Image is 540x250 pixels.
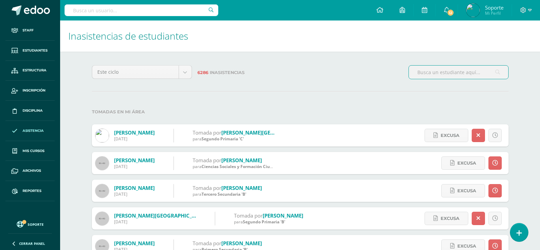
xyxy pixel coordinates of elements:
[243,219,285,225] span: Segundo Primaria 'B'
[5,101,55,121] a: Disciplina
[202,164,331,169] span: Ciencias Sociales y Formación Ciudadana Tercero Secundaria 'A'
[5,141,55,161] a: Mis cursos
[210,70,245,75] span: Inasistencias
[23,108,43,113] span: Disciplina
[425,212,468,225] a: Excusa
[95,184,109,198] img: 60x60
[114,219,196,225] div: [DATE]
[114,136,155,142] div: [DATE]
[221,240,262,247] a: [PERSON_NAME]
[441,156,485,170] a: Excusa
[5,41,55,61] a: Estudiantes
[23,48,47,53] span: Estudiantes
[5,20,55,41] a: Staff
[23,168,41,173] span: Archivos
[23,68,46,73] span: Estructura
[441,184,485,197] a: Excusa
[114,184,155,191] a: [PERSON_NAME]
[193,164,275,169] div: para
[234,219,303,225] div: para
[95,129,109,142] img: c0f05d6c61b10b4050c14544be6ff146.png
[457,157,476,169] span: Excusa
[23,188,41,194] span: Reportes
[23,28,33,33] span: Staff
[202,191,246,197] span: Tercero Secundaria 'B'
[92,66,192,79] a: Este ciclo
[23,128,44,134] span: Asistencia
[23,148,44,154] span: Mis cursos
[92,105,509,119] label: Tomadas en mi área
[5,61,55,81] a: Estructura
[114,240,155,247] a: [PERSON_NAME]
[221,129,314,136] a: [PERSON_NAME][GEOGRAPHIC_DATA]
[97,66,174,79] span: Este ciclo
[8,219,52,228] a: Soporte
[95,156,109,170] img: 60x60
[441,212,459,225] span: Excusa
[65,4,218,16] input: Busca un usuario...
[68,29,188,42] span: Inasistencias de estudiantes
[114,129,155,136] a: [PERSON_NAME]
[447,9,454,16] span: 12
[441,129,459,142] span: Excusa
[193,184,221,191] span: Tomada por
[5,121,55,141] a: Asistencia
[485,4,503,11] span: Soporte
[95,212,109,225] img: 60x60
[197,70,208,75] span: 6286
[221,157,262,164] a: [PERSON_NAME]
[28,222,44,227] span: Soporte
[5,161,55,181] a: Archivos
[114,164,155,169] div: [DATE]
[5,81,55,101] a: Inscripción
[23,88,45,93] span: Inscripción
[193,129,221,136] span: Tomada por
[193,240,221,247] span: Tomada por
[202,136,244,142] span: Segundo Primaria 'C'
[193,191,262,197] div: para
[457,184,476,197] span: Excusa
[234,212,263,219] span: Tomada por
[5,181,55,201] a: Reportes
[485,10,503,16] span: Mi Perfil
[409,66,508,79] input: Busca un estudiante aquí...
[114,191,155,197] div: [DATE]
[466,3,480,17] img: ea8437c30e305a5a6d663544a07c8d36.png
[19,241,45,246] span: Cerrar panel
[263,212,303,219] a: [PERSON_NAME]
[193,157,221,164] span: Tomada por
[114,157,155,164] a: [PERSON_NAME]
[114,212,207,219] a: [PERSON_NAME][GEOGRAPHIC_DATA]
[221,184,262,191] a: [PERSON_NAME]
[425,129,468,142] a: Excusa
[193,136,275,142] div: para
